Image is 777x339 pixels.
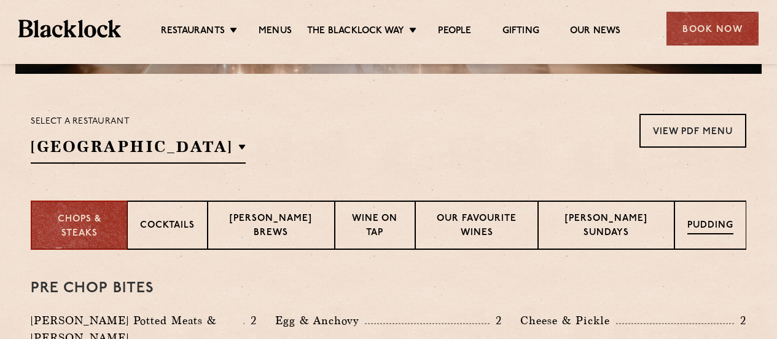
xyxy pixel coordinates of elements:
[502,25,539,39] a: Gifting
[244,313,257,329] p: 2
[307,25,404,39] a: The Blacklock Way
[161,25,225,39] a: Restaurants
[428,212,525,241] p: Our favourite wines
[31,281,746,297] h3: Pre Chop Bites
[140,219,195,234] p: Cocktails
[570,25,621,39] a: Our News
[551,212,662,241] p: [PERSON_NAME] Sundays
[687,219,733,234] p: Pudding
[31,136,246,164] h2: [GEOGRAPHIC_DATA]
[490,313,502,329] p: 2
[438,25,471,39] a: People
[18,20,121,37] img: BL_Textured_Logo-footer-cropped.svg
[259,25,292,39] a: Menus
[31,114,246,130] p: Select a restaurant
[734,313,746,329] p: 2
[275,312,365,329] p: Egg & Anchovy
[44,213,114,241] p: Chops & Steaks
[520,312,616,329] p: Cheese & Pickle
[221,212,322,241] p: [PERSON_NAME] Brews
[348,212,403,241] p: Wine on Tap
[639,114,746,148] a: View PDF Menu
[666,12,759,46] div: Book Now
